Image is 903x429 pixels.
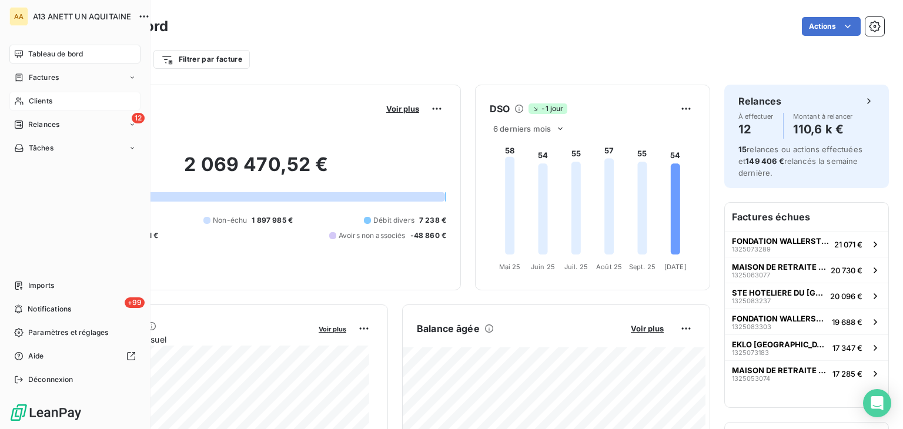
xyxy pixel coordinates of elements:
[732,314,827,323] span: FONDATION WALLERSTEIN
[832,317,862,327] span: 19 688 €
[627,323,667,334] button: Voir plus
[725,257,888,283] button: MAISON DE RETRAITE [GEOGRAPHIC_DATA]132506307720 730 €
[732,272,770,279] span: 1325063077
[9,347,141,366] a: Aide
[725,360,888,386] button: MAISON DE RETRAITE [GEOGRAPHIC_DATA]132505307417 285 €
[738,145,862,177] span: relances ou actions effectuées et relancés la semaine dernière.
[564,263,588,271] tspan: Juil. 25
[153,50,250,69] button: Filtrer par facture
[213,215,247,226] span: Non-échu
[725,231,888,257] button: FONDATION WALLERSTEIN132507328921 071 €
[315,323,350,334] button: Voir plus
[745,156,784,166] span: 149 406 €
[29,143,53,153] span: Tâches
[732,323,771,330] span: 1325083303
[732,236,830,246] span: FONDATION WALLERSTEIN
[725,334,888,360] button: EKLO [GEOGRAPHIC_DATA]132507318317 347 €
[732,288,825,297] span: STE HOTELIERE DU [GEOGRAPHIC_DATA]
[732,262,826,272] span: MAISON DE RETRAITE [GEOGRAPHIC_DATA]
[802,17,861,36] button: Actions
[373,215,414,226] span: Débit divers
[738,120,774,139] h4: 12
[125,297,145,308] span: +99
[28,49,83,59] span: Tableau de bord
[33,12,131,21] span: A13 ANETT UN AQUITAINE
[732,349,769,356] span: 1325073183
[339,230,406,241] span: Avoirs non associés
[9,7,28,26] div: AA
[28,327,108,338] span: Paramètres et réglages
[490,102,510,116] h6: DSO
[419,215,446,226] span: 7 238 €
[386,104,419,113] span: Voir plus
[793,120,853,139] h4: 110,6 k €
[725,203,888,231] h6: Factures échues
[596,263,622,271] tspan: Août 25
[863,389,891,417] div: Open Intercom Messenger
[738,94,781,108] h6: Relances
[417,321,480,336] h6: Balance âgée
[629,263,655,271] tspan: Sept. 25
[830,291,862,301] span: 20 096 €
[725,283,888,309] button: STE HOTELIERE DU [GEOGRAPHIC_DATA]132508323720 096 €
[66,333,310,346] span: Chiffre d'affaires mensuel
[834,240,862,249] span: 21 071 €
[28,119,59,130] span: Relances
[29,96,52,106] span: Clients
[493,124,551,133] span: 6 derniers mois
[410,230,446,241] span: -48 860 €
[664,263,687,271] tspan: [DATE]
[831,266,862,275] span: 20 730 €
[738,113,774,120] span: À effectuer
[732,375,770,382] span: 1325053074
[531,263,555,271] tspan: Juin 25
[28,351,44,361] span: Aide
[499,263,521,271] tspan: Mai 25
[66,153,446,188] h2: 2 069 470,52 €
[529,103,567,114] span: -1 jour
[732,297,771,304] span: 1325083237
[383,103,423,114] button: Voir plus
[9,403,82,422] img: Logo LeanPay
[832,369,862,378] span: 17 285 €
[832,343,862,353] span: 17 347 €
[132,113,145,123] span: 12
[631,324,664,333] span: Voir plus
[28,374,73,385] span: Déconnexion
[319,325,346,333] span: Voir plus
[793,113,853,120] span: Montant à relancer
[28,280,54,291] span: Imports
[28,304,71,314] span: Notifications
[738,145,747,154] span: 15
[252,215,293,226] span: 1 897 985 €
[725,309,888,334] button: FONDATION WALLERSTEIN132508330319 688 €
[732,340,828,349] span: EKLO [GEOGRAPHIC_DATA]
[732,366,828,375] span: MAISON DE RETRAITE [GEOGRAPHIC_DATA]
[732,246,771,253] span: 1325073289
[29,72,59,83] span: Factures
